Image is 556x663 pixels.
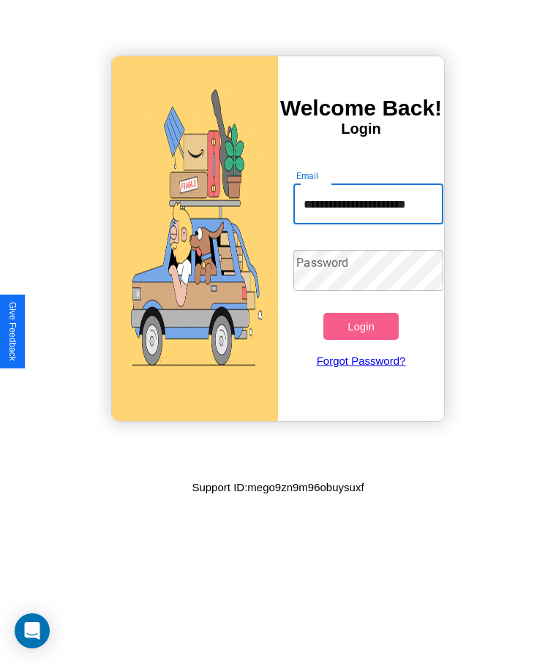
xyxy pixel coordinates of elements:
[192,477,364,497] p: Support ID: mego9zn9m96obuysuxf
[278,96,444,121] h3: Welcome Back!
[112,56,278,421] img: gif
[15,613,50,648] div: Open Intercom Messenger
[286,340,435,382] a: Forgot Password?
[7,302,18,361] div: Give Feedback
[278,121,444,137] h4: Login
[323,313,398,340] button: Login
[296,170,319,182] label: Email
